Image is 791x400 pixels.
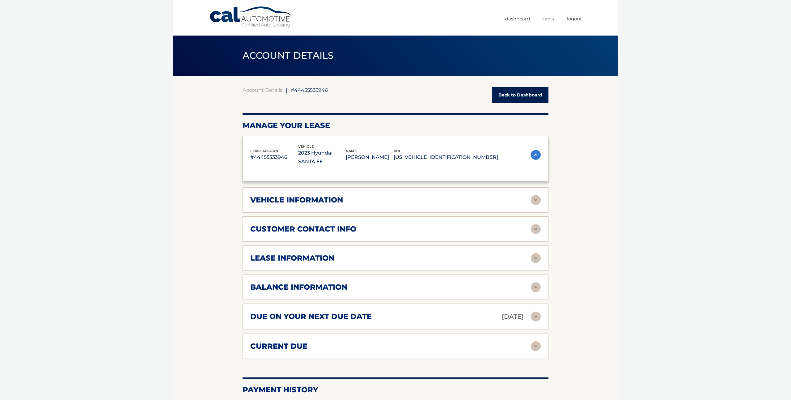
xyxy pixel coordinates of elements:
span: vehicle [298,144,314,149]
h2: current due [250,342,307,351]
img: accordion-rest.svg [531,224,541,234]
p: 2023 Hyundai SANTA FE [298,149,346,166]
span: name [346,149,357,153]
a: Account Details [243,87,282,93]
a: Logout [567,14,582,24]
a: Cal Automotive [209,6,293,28]
span: | [286,87,287,93]
img: accordion-rest.svg [531,195,541,205]
span: lease account [250,149,280,153]
h2: balance information [250,283,347,292]
a: FAQ's [543,14,554,24]
span: #44455533946 [291,87,328,93]
img: accordion-rest.svg [531,312,541,321]
h2: Payment History [243,385,548,394]
h2: lease information [250,253,334,263]
h2: due on your next due date [250,312,372,321]
img: accordion-rest.svg [531,341,541,351]
p: [DATE] [502,311,523,322]
p: [PERSON_NAME] [346,153,394,162]
img: accordion-rest.svg [531,282,541,292]
a: Dashboard [505,14,530,24]
p: #44455533946 [250,153,298,162]
p: [US_VEHICLE_IDENTIFICATION_NUMBER] [394,153,498,162]
h2: vehicle information [250,195,343,205]
img: accordion-rest.svg [531,253,541,263]
h2: customer contact info [250,224,356,234]
img: accordion-active.svg [531,150,541,160]
h2: Manage Your Lease [243,121,548,130]
span: vin [394,149,400,153]
a: Back to Dashboard [492,87,548,103]
span: ACCOUNT DETAILS [243,50,334,61]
